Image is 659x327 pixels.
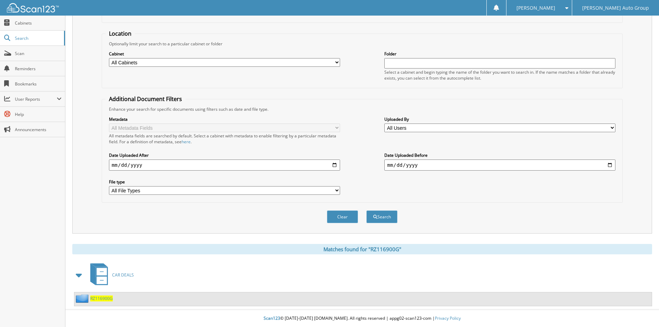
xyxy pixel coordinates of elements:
label: Date Uploaded After [109,152,340,158]
span: [PERSON_NAME] [516,6,555,10]
div: Optionally limit your search to a particular cabinet or folder [106,41,619,47]
label: File type [109,179,340,185]
span: Search [15,35,61,41]
span: Scan [15,51,62,56]
legend: Location [106,30,135,37]
div: Select a cabinet and begin typing the name of the folder you want to search in. If the name match... [384,69,615,81]
input: start [109,160,340,171]
span: Reminders [15,66,62,72]
span: Bookmarks [15,81,62,87]
div: © [DATE]-[DATE] [DOMAIN_NAME]. All rights reserved | appg02-scan123-com | [65,310,659,327]
a: Privacy Policy [435,315,461,321]
span: Cabinets [15,20,62,26]
input: end [384,160,615,171]
legend: Additional Document Filters [106,95,185,103]
span: [PERSON_NAME] Auto Group [582,6,649,10]
label: Metadata [109,116,340,122]
button: Search [366,210,397,223]
a: here [182,139,191,145]
span: User Reports [15,96,57,102]
img: folder2.png [76,294,90,303]
div: All metadata fields are searched by default. Select a cabinet with metadata to enable filtering b... [109,133,340,145]
span: Announcements [15,127,62,133]
a: RZ116900G [90,296,113,301]
span: Help [15,111,62,117]
label: Folder [384,51,615,57]
img: scan123-logo-white.svg [7,3,59,12]
a: CAR DEALS [86,261,134,289]
div: Enhance your search for specific documents using filters such as date and file type. [106,106,619,112]
button: Clear [327,210,358,223]
iframe: Chat Widget [624,294,659,327]
span: CAR DEALS [112,272,134,278]
label: Date Uploaded Before [384,152,615,158]
label: Cabinet [109,51,340,57]
div: Matches found for "RZ116900G" [72,244,652,254]
label: Uploaded By [384,116,615,122]
span: Scan123 [264,315,280,321]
